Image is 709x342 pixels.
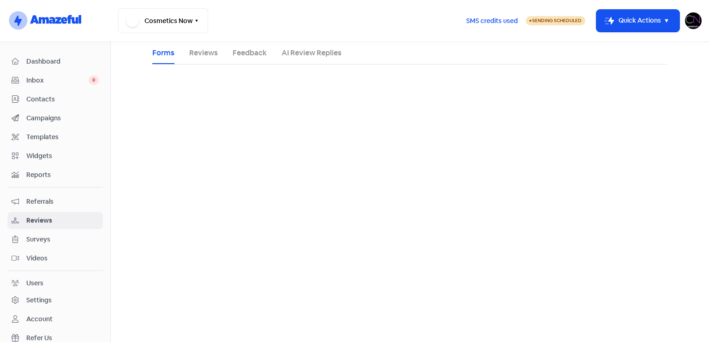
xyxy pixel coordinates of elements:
a: Reviews [7,212,103,229]
span: Sending Scheduled [532,18,582,24]
a: Inbox 0 [7,72,103,89]
img: User [685,12,702,29]
button: Cosmetics Now [118,8,208,33]
a: Reports [7,166,103,183]
a: Campaigns [7,110,103,127]
span: Inbox [26,76,89,85]
span: Reports [26,170,99,180]
a: Widgets [7,147,103,165]
a: AI Review Replies [282,47,342,59]
a: Sending Scheduled [526,15,585,26]
span: SMS credits used [466,16,518,26]
a: Users [7,275,103,292]
a: Templates [7,129,103,146]
span: Surveys [26,235,99,244]
span: Referrals [26,197,99,206]
span: Reviews [26,216,99,225]
div: Users [26,278,43,288]
span: Videos [26,254,99,263]
a: SMS credits used [458,15,526,25]
a: Account [7,311,103,328]
a: Dashboard [7,53,103,70]
span: Templates [26,132,99,142]
div: Account [26,314,53,324]
a: Settings [7,292,103,309]
span: Campaigns [26,113,99,123]
a: Surveys [7,231,103,248]
button: Quick Actions [596,10,679,32]
span: Dashboard [26,57,99,66]
a: Referrals [7,193,103,210]
a: Forms [152,47,174,59]
a: Feedback [233,47,267,59]
a: Videos [7,250,103,267]
span: Contacts [26,94,99,104]
a: Contacts [7,91,103,108]
span: Widgets [26,151,99,161]
div: Settings [26,295,52,305]
a: Reviews [189,47,218,59]
span: 0 [89,76,99,85]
